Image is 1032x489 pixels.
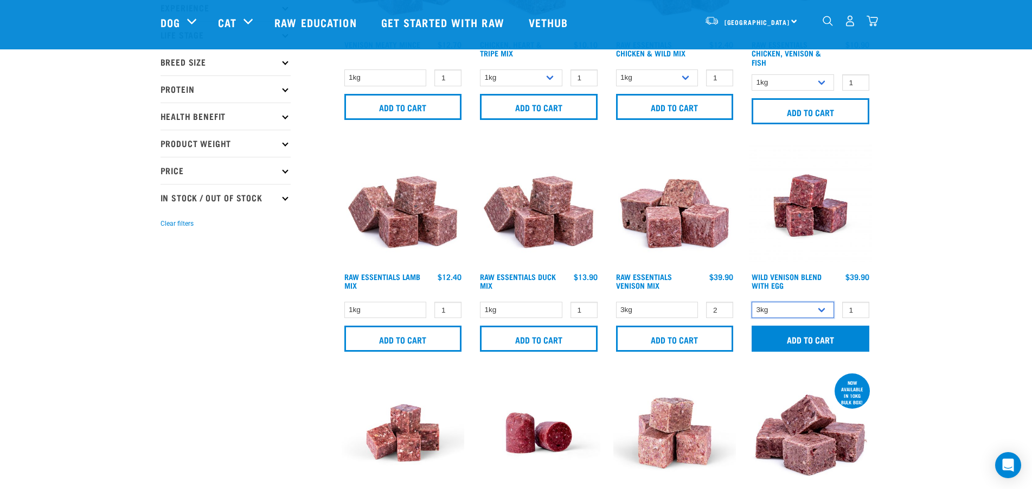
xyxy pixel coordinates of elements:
[867,15,878,27] img: home-icon@2x.png
[161,184,291,211] p: In Stock / Out Of Stock
[842,74,869,91] input: 1
[477,144,600,267] img: ?1041 RE Lamb Mix 01
[616,275,672,287] a: Raw Essentials Venison Mix
[616,326,734,352] input: Add to cart
[161,103,291,130] p: Health Benefit
[823,16,833,26] img: home-icon-1@2x.png
[344,94,462,120] input: Add to cart
[704,16,719,26] img: van-moving.png
[725,20,790,24] span: [GEOGRAPHIC_DATA]
[161,130,291,157] p: Product Weight
[571,69,598,86] input: 1
[438,272,461,281] div: $12.40
[752,275,822,287] a: Wild Venison Blend with Egg
[709,272,733,281] div: $39.90
[616,94,734,120] input: Add to cart
[706,302,733,319] input: 1
[845,272,869,281] div: $39.90
[434,69,461,86] input: 1
[844,15,856,27] img: user.png
[161,75,291,103] p: Protein
[370,1,518,44] a: Get started with Raw
[752,98,869,124] input: Add to cart
[344,326,462,352] input: Add to cart
[995,452,1021,478] div: Open Intercom Messenger
[218,14,236,30] a: Cat
[161,157,291,184] p: Price
[480,275,556,287] a: Raw Essentials Duck Mix
[518,1,582,44] a: Vethub
[480,94,598,120] input: Add to cart
[752,326,869,352] input: Add to cart
[752,42,821,63] a: Raw Essentials Chicken, Venison & Fish
[574,272,598,281] div: $13.90
[434,302,461,319] input: 1
[161,14,180,30] a: Dog
[264,1,370,44] a: Raw Education
[835,374,870,410] div: now available in 10kg bulk box!
[842,302,869,319] input: 1
[161,48,291,75] p: Breed Size
[613,144,736,267] img: 1113 RE Venison Mix 01
[480,326,598,352] input: Add to cart
[344,275,420,287] a: Raw Essentials Lamb Mix
[342,144,465,267] img: ?1041 RE Lamb Mix 01
[706,69,733,86] input: 1
[749,144,872,267] img: Venison Egg 1616
[161,219,194,228] button: Clear filters
[571,302,598,319] input: 1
